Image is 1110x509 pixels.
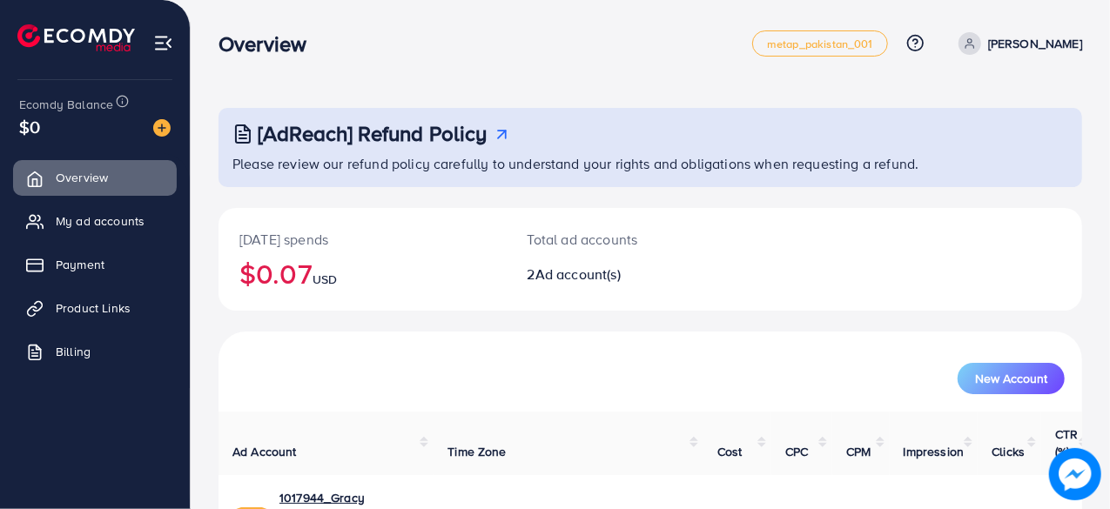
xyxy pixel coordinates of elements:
[56,343,91,360] span: Billing
[56,212,145,230] span: My ad accounts
[952,32,1082,55] a: [PERSON_NAME]
[232,153,1072,174] p: Please review our refund policy carefully to understand your rights and obligations when requesti...
[1055,425,1078,460] span: CTR (%)
[19,114,40,139] span: $0
[904,443,965,460] span: Impression
[56,299,131,317] span: Product Links
[535,265,621,284] span: Ad account(s)
[258,121,488,146] h3: [AdReach] Refund Policy
[958,363,1065,394] button: New Account
[717,443,743,460] span: Cost
[1049,448,1101,500] img: image
[13,160,177,195] a: Overview
[239,257,486,290] h2: $0.07
[13,204,177,238] a: My ad accounts
[846,443,871,460] span: CPM
[56,256,104,273] span: Payment
[528,266,702,283] h2: 2
[13,291,177,325] a: Product Links
[17,24,135,51] img: logo
[232,443,297,460] span: Ad Account
[785,443,808,460] span: CPC
[992,443,1025,460] span: Clicks
[528,229,702,250] p: Total ad accounts
[153,33,173,53] img: menu
[56,169,108,186] span: Overview
[219,31,320,57] h3: Overview
[13,247,177,282] a: Payment
[153,119,171,137] img: image
[447,443,506,460] span: Time Zone
[239,229,486,250] p: [DATE] spends
[752,30,888,57] a: metap_pakistan_001
[767,38,873,50] span: metap_pakistan_001
[988,33,1082,54] p: [PERSON_NAME]
[975,372,1047,385] span: New Account
[313,271,337,288] span: USD
[19,96,113,113] span: Ecomdy Balance
[13,334,177,369] a: Billing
